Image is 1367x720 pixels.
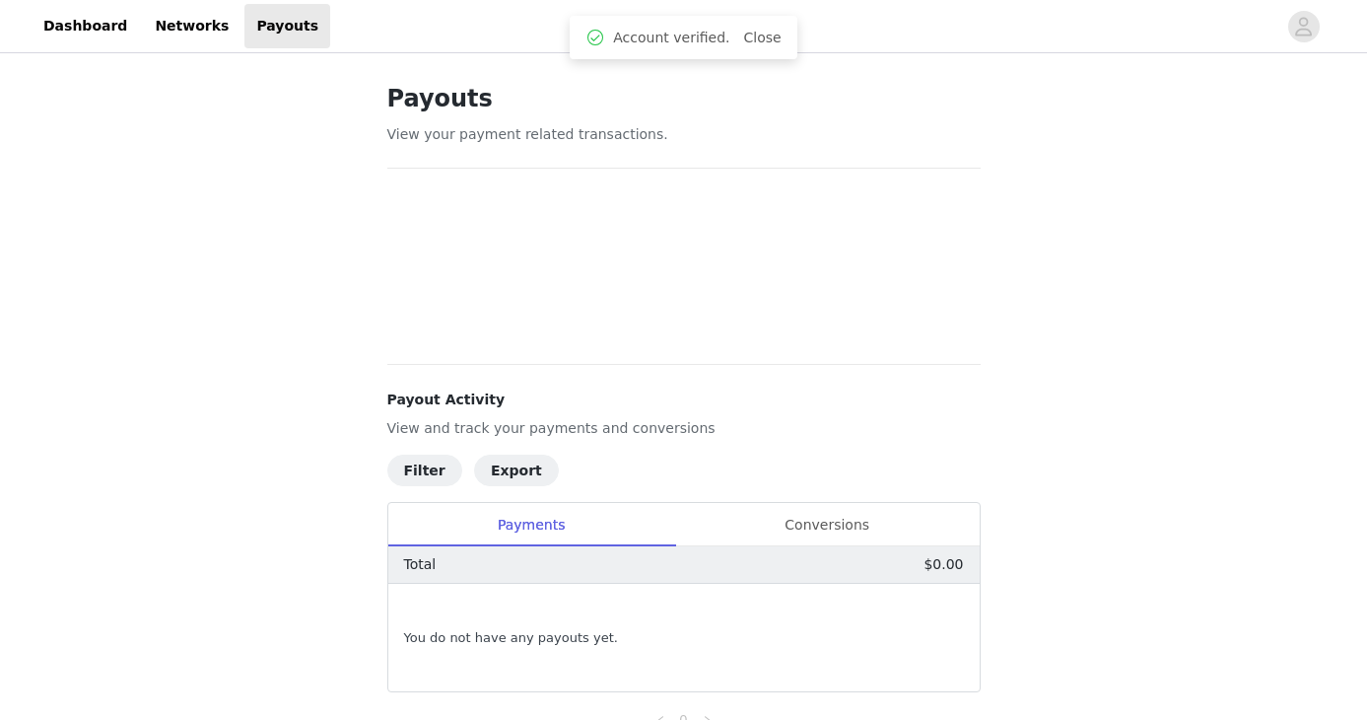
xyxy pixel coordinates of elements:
[613,28,729,48] span: Account verified.
[143,4,240,48] a: Networks
[32,4,139,48] a: Dashboard
[404,554,437,575] p: Total
[244,4,330,48] a: Payouts
[387,81,981,116] h1: Payouts
[387,455,462,486] button: Filter
[387,390,981,410] h4: Payout Activity
[404,628,618,648] span: You do not have any payouts yet.
[1294,11,1313,42] div: avatar
[474,455,559,486] button: Export
[387,418,981,439] p: View and track your payments and conversions
[388,503,675,547] div: Payments
[744,30,782,45] a: Close
[675,503,980,547] div: Conversions
[387,124,981,145] p: View your payment related transactions.
[923,554,963,575] p: $0.00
